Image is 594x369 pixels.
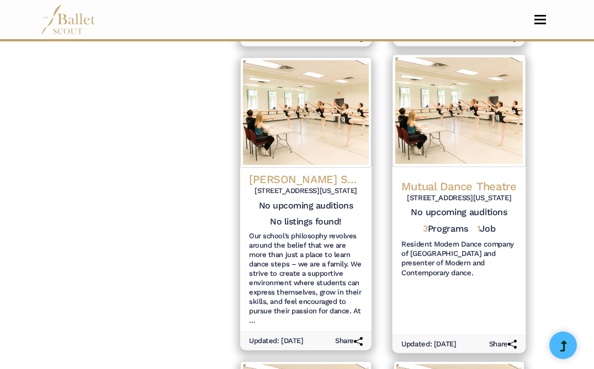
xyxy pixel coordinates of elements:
img: Logo [240,57,371,168]
h5: No upcoming auditions [249,200,362,212]
button: Toggle navigation [527,14,553,25]
h6: Share [335,336,363,346]
h6: Share [489,339,517,349]
h6: Updated: [DATE] [401,339,457,349]
h5: No upcoming auditions [401,207,517,218]
span: 3 [423,223,428,234]
h6: Resident Modern Dance company of [GEOGRAPHIC_DATA] and presenter of Modern and Contemporary dance. [401,239,517,277]
h6: Our school’s philosophy revolves around the belief that we are more than just a place to learn da... [249,232,362,325]
h4: Mutual Dance Theatre [401,179,517,194]
h5: Job [476,223,495,235]
h5: No listings found! [270,216,341,228]
h6: [STREET_ADDRESS][US_STATE] [401,193,517,202]
h6: Updated: [DATE] [249,336,303,346]
span: 1 [476,223,480,234]
h5: Programs [423,223,468,235]
h6: [STREET_ADDRESS][US_STATE] [249,186,362,196]
img: Logo [392,55,526,167]
h4: [PERSON_NAME] School of Dance [249,172,362,186]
